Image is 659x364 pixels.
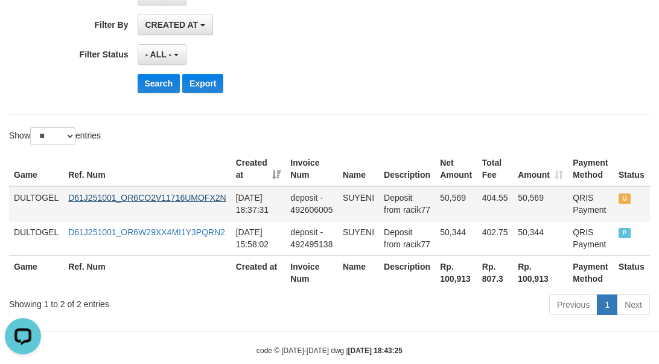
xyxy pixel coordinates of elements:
th: Ref. Num [63,255,231,290]
a: D61J251001_OR6W29XX4MI1Y3PQRN2 [68,227,225,237]
a: D61J251001_OR6CO2V11716UMOFX2N [68,193,226,203]
td: [DATE] 18:37:31 [231,186,286,221]
span: PAID [619,228,631,238]
th: Payment Method [568,152,614,186]
th: Rp. 100,913 [513,255,568,290]
th: Total Fee [477,152,513,186]
th: Invoice Num [285,152,338,186]
button: CREATED AT [138,15,214,35]
td: QRIS Payment [568,221,614,255]
th: Rp. 807.3 [477,255,513,290]
th: Game [9,255,63,290]
small: code © [DATE]-[DATE] dwg | [256,346,403,355]
th: Status [614,255,650,290]
a: 1 [597,294,617,315]
a: Previous [549,294,597,315]
td: Deposit from racik77 [379,221,435,255]
div: Showing 1 to 2 of 2 entries [9,293,266,310]
button: Export [182,74,223,93]
td: [DATE] 15:58:02 [231,221,286,255]
td: 50,344 [435,221,477,255]
th: Description [379,152,435,186]
strong: [DATE] 18:43:25 [348,346,403,355]
td: deposit - 492495138 [285,221,338,255]
th: Status [614,152,650,186]
th: Net Amount [435,152,477,186]
th: Description [379,255,435,290]
th: Created at: activate to sort column ascending [231,152,286,186]
th: Game [9,152,63,186]
label: Show entries [9,127,101,145]
td: SUYENI [338,186,379,221]
td: deposit - 492606005 [285,186,338,221]
td: DULTOGEL [9,186,63,221]
span: UNPAID [619,193,631,204]
span: CREATED AT [145,20,199,30]
button: - ALL - [138,44,186,65]
td: SUYENI [338,221,379,255]
th: Created at [231,255,286,290]
td: QRIS Payment [568,186,614,221]
td: 402.75 [477,221,513,255]
td: 404.55 [477,186,513,221]
td: 50,344 [513,221,568,255]
th: Name [338,255,379,290]
a: Next [617,294,650,315]
td: Deposit from racik77 [379,186,435,221]
th: Rp. 100,913 [435,255,477,290]
select: Showentries [30,127,75,145]
td: 50,569 [513,186,568,221]
span: - ALL - [145,50,172,59]
td: DULTOGEL [9,221,63,255]
th: Invoice Num [285,255,338,290]
td: 50,569 [435,186,477,221]
th: Ref. Num [63,152,231,186]
button: Open LiveChat chat widget [5,5,41,41]
button: Search [138,74,180,93]
th: Payment Method [568,255,614,290]
th: Amount: activate to sort column ascending [513,152,568,186]
th: Name [338,152,379,186]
